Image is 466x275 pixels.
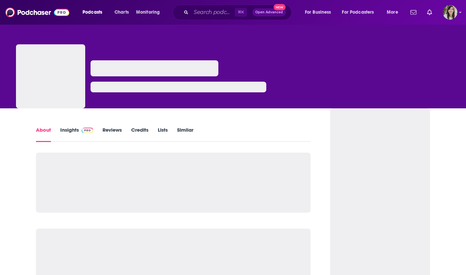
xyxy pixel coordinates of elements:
[78,7,111,18] button: open menu
[110,7,133,18] a: Charts
[235,8,247,17] span: ⌘ K
[83,8,102,17] span: Podcasts
[136,8,160,17] span: Monitoring
[103,127,122,142] a: Reviews
[342,8,374,17] span: For Podcasters
[5,6,69,19] img: Podchaser - Follow, Share and Rate Podcasts
[82,128,93,133] img: Podchaser Pro
[387,8,398,17] span: More
[131,127,148,142] a: Credits
[338,7,384,18] button: open menu
[443,5,457,20] button: Show profile menu
[36,127,51,142] a: About
[382,7,406,18] button: open menu
[408,7,419,18] a: Show notifications dropdown
[115,8,129,17] span: Charts
[191,7,235,18] input: Search podcasts, credits, & more...
[179,5,298,20] div: Search podcasts, credits, & more...
[177,127,193,142] a: Similar
[131,7,168,18] button: open menu
[158,127,168,142] a: Lists
[443,5,457,20] span: Logged in as devinandrade
[300,7,340,18] button: open menu
[305,8,331,17] span: For Business
[60,127,93,142] a: InsightsPodchaser Pro
[255,11,283,14] span: Open Advanced
[424,7,435,18] a: Show notifications dropdown
[443,5,457,20] img: User Profile
[252,8,286,16] button: Open AdvancedNew
[274,4,286,10] span: New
